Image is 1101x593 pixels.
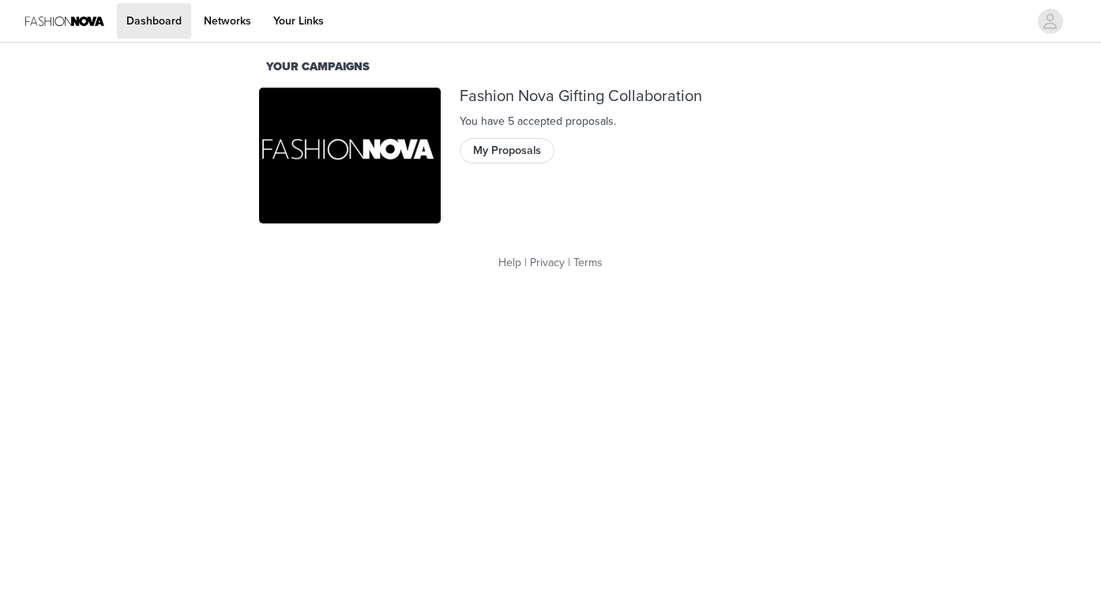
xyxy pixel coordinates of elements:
[1043,9,1058,34] div: avatar
[460,88,842,106] div: Fashion Nova Gifting Collaboration
[530,256,565,269] a: Privacy
[524,256,527,269] span: |
[460,114,616,128] span: You have 5 accepted proposal .
[568,256,570,269] span: |
[264,3,333,39] a: Your Links
[460,138,554,163] button: My Proposals
[259,88,441,224] img: Fashion Nova
[266,58,835,76] div: Your Campaigns
[573,256,603,269] a: Terms
[25,3,104,39] img: Fashion Nova Logo
[117,3,191,39] a: Dashboard
[608,114,614,128] span: s
[194,3,261,39] a: Networks
[498,256,521,269] a: Help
